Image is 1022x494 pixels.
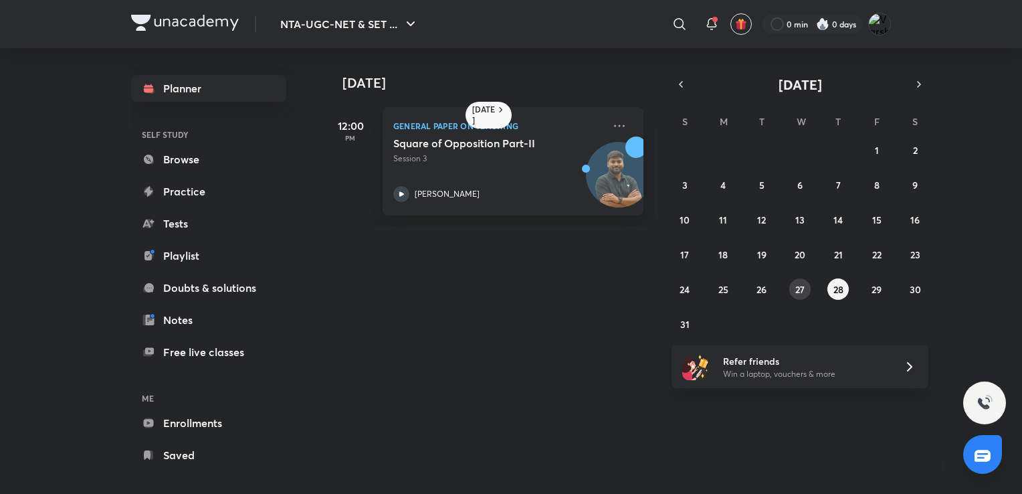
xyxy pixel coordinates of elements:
[682,115,688,128] abbr: Sunday
[874,115,880,128] abbr: Friday
[751,209,773,230] button: August 12, 2025
[131,339,286,365] a: Free live classes
[827,244,849,265] button: August 21, 2025
[866,174,888,195] button: August 8, 2025
[393,137,560,150] h5: Square of Opposition Part-II
[977,395,993,411] img: ttu
[680,283,690,296] abbr: August 24, 2025
[872,283,882,296] abbr: August 29, 2025
[674,244,696,265] button: August 17, 2025
[779,76,822,94] span: [DATE]
[836,179,841,191] abbr: August 7, 2025
[393,118,603,134] p: General Paper on Teaching
[342,75,657,91] h4: [DATE]
[904,278,926,300] button: August 30, 2025
[904,244,926,265] button: August 23, 2025
[131,274,286,301] a: Doubts & solutions
[866,278,888,300] button: August 29, 2025
[797,179,803,191] abbr: August 6, 2025
[674,209,696,230] button: August 10, 2025
[833,214,843,226] abbr: August 14, 2025
[872,248,882,261] abbr: August 22, 2025
[827,174,849,195] button: August 7, 2025
[680,248,689,261] abbr: August 17, 2025
[730,13,752,35] button: avatar
[759,115,764,128] abbr: Tuesday
[789,174,811,195] button: August 6, 2025
[712,244,734,265] button: August 18, 2025
[789,278,811,300] button: August 27, 2025
[757,214,766,226] abbr: August 12, 2025
[131,178,286,205] a: Practice
[910,283,921,296] abbr: August 30, 2025
[718,248,728,261] abbr: August 18, 2025
[472,104,496,126] h6: [DATE]
[712,174,734,195] button: August 4, 2025
[912,179,918,191] abbr: August 9, 2025
[131,387,286,410] h6: ME
[587,149,651,214] img: Avatar
[674,174,696,195] button: August 3, 2025
[874,179,880,191] abbr: August 8, 2025
[712,209,734,230] button: August 11, 2025
[131,442,286,469] a: Saved
[789,209,811,230] button: August 13, 2025
[866,139,888,161] button: August 1, 2025
[827,278,849,300] button: August 28, 2025
[789,244,811,265] button: August 20, 2025
[912,115,918,128] abbr: Saturday
[680,318,690,331] abbr: August 31, 2025
[816,17,829,31] img: streak
[324,134,377,142] p: PM
[131,410,286,436] a: Enrollments
[720,115,728,128] abbr: Monday
[904,174,926,195] button: August 9, 2025
[674,278,696,300] button: August 24, 2025
[680,214,690,226] abbr: August 10, 2025
[797,115,806,128] abbr: Wednesday
[904,209,926,230] button: August 16, 2025
[723,354,888,368] h6: Refer friends
[131,210,286,237] a: Tests
[272,11,427,37] button: NTA-UGC-NET & SET ...
[719,214,727,226] abbr: August 11, 2025
[910,214,920,226] abbr: August 16, 2025
[690,75,910,94] button: [DATE]
[131,15,239,34] a: Company Logo
[827,209,849,230] button: August 14, 2025
[757,248,766,261] abbr: August 19, 2025
[718,283,728,296] abbr: August 25, 2025
[913,144,918,157] abbr: August 2, 2025
[756,283,766,296] abbr: August 26, 2025
[759,179,764,191] abbr: August 5, 2025
[904,139,926,161] button: August 2, 2025
[910,248,920,261] abbr: August 23, 2025
[131,75,286,102] a: Planner
[720,179,726,191] abbr: August 4, 2025
[723,368,888,380] p: Win a laptop, vouchers & more
[712,278,734,300] button: August 25, 2025
[833,283,843,296] abbr: August 28, 2025
[795,248,805,261] abbr: August 20, 2025
[868,13,891,35] img: Varsha V
[324,118,377,134] h5: 12:00
[682,353,709,380] img: referral
[131,146,286,173] a: Browse
[131,242,286,269] a: Playlist
[751,244,773,265] button: August 19, 2025
[751,278,773,300] button: August 26, 2025
[131,15,239,31] img: Company Logo
[131,307,286,333] a: Notes
[866,209,888,230] button: August 15, 2025
[875,144,879,157] abbr: August 1, 2025
[735,18,747,30] img: avatar
[866,244,888,265] button: August 22, 2025
[682,179,688,191] abbr: August 3, 2025
[393,153,603,165] p: Session 3
[131,123,286,146] h6: SELF STUDY
[872,214,882,226] abbr: August 15, 2025
[674,313,696,335] button: August 31, 2025
[415,188,480,200] p: [PERSON_NAME]
[834,248,843,261] abbr: August 21, 2025
[751,174,773,195] button: August 5, 2025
